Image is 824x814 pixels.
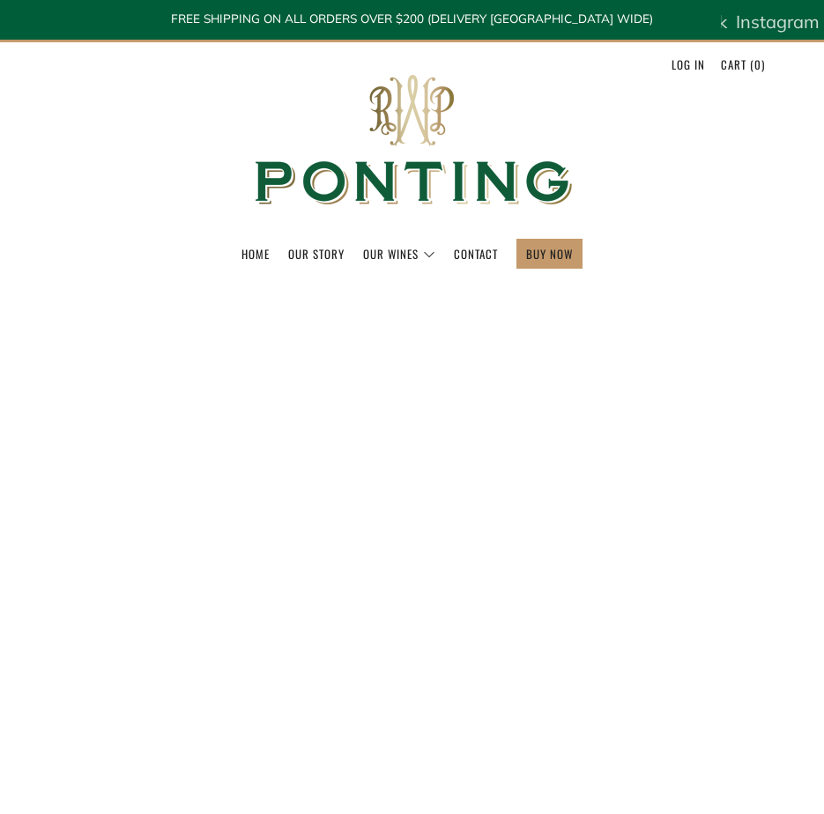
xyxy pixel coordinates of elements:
[236,42,589,239] img: Ponting Wines
[721,50,765,78] a: Cart (0)
[288,240,345,268] a: Our Story
[363,240,435,268] a: Our Wines
[754,55,761,73] span: 0
[736,11,820,33] span: Instagram
[454,240,498,268] a: Contact
[241,240,270,268] a: Home
[526,240,573,268] a: BUY NOW
[736,4,820,40] a: Instagram
[672,50,705,78] a: Log in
